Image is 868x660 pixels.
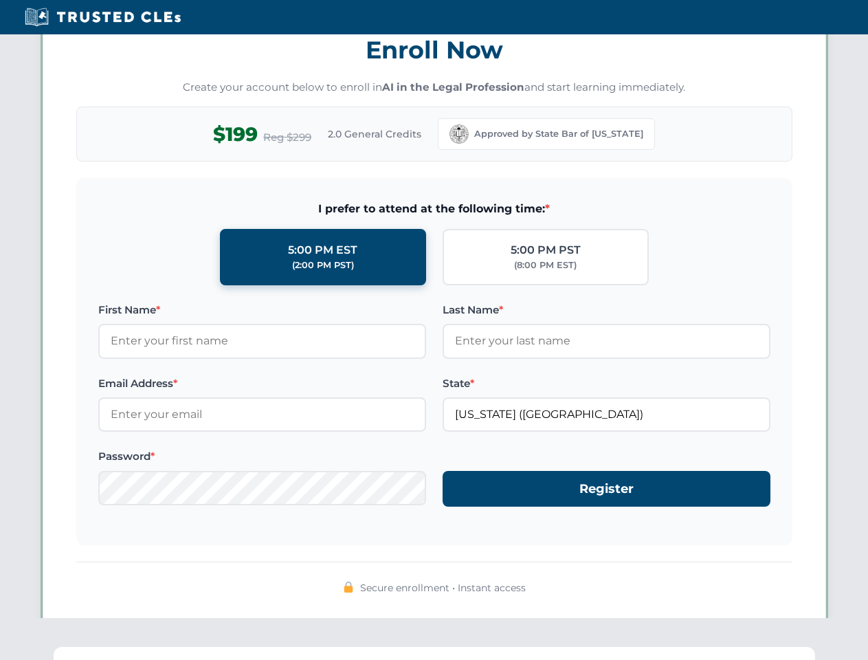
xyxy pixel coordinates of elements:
[213,119,258,150] span: $199
[76,80,792,96] p: Create your account below to enroll in and start learning immediately.
[511,241,581,259] div: 5:00 PM PST
[21,7,185,27] img: Trusted CLEs
[382,80,524,93] strong: AI in the Legal Profession
[443,397,770,432] input: California (CA)
[328,126,421,142] span: 2.0 General Credits
[360,580,526,595] span: Secure enrollment • Instant access
[474,127,643,141] span: Approved by State Bar of [US_STATE]
[98,448,426,465] label: Password
[343,582,354,593] img: 🔒
[263,129,311,146] span: Reg $299
[98,375,426,392] label: Email Address
[76,28,792,71] h3: Enroll Now
[514,258,577,272] div: (8:00 PM EST)
[98,324,426,358] input: Enter your first name
[443,324,770,358] input: Enter your last name
[98,200,770,218] span: I prefer to attend at the following time:
[443,302,770,318] label: Last Name
[449,124,469,144] img: California Bar
[98,397,426,432] input: Enter your email
[443,375,770,392] label: State
[443,471,770,507] button: Register
[292,258,354,272] div: (2:00 PM PST)
[288,241,357,259] div: 5:00 PM EST
[98,302,426,318] label: First Name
